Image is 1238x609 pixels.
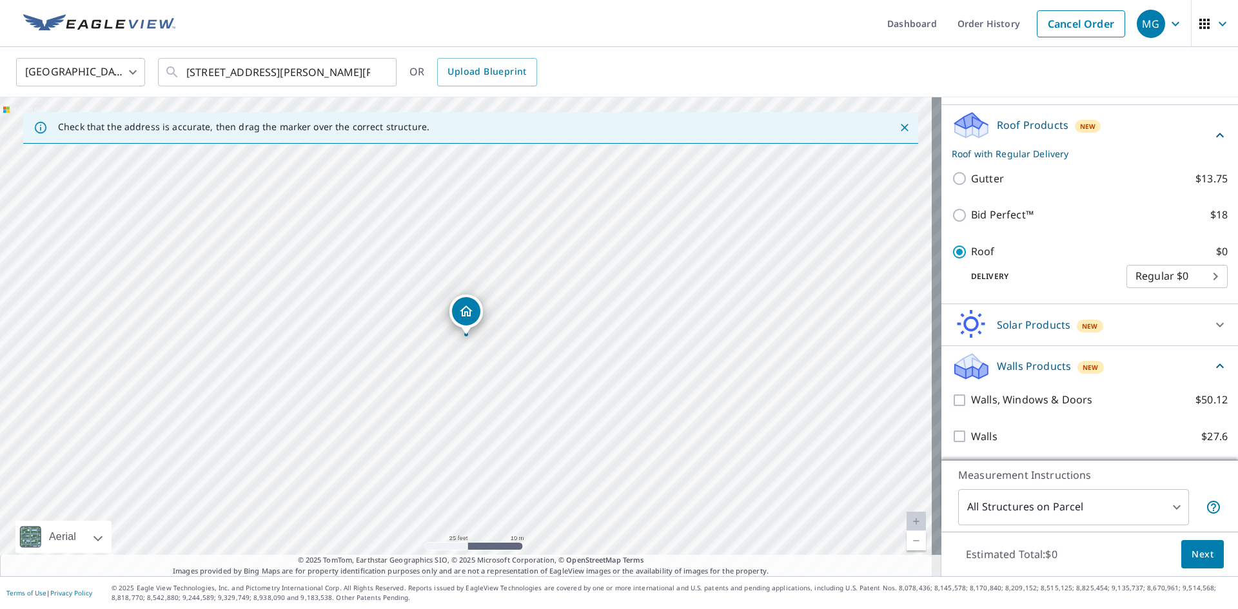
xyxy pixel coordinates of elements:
[437,58,536,86] a: Upload Blueprint
[1126,258,1228,295] div: Regular $0
[112,583,1232,603] p: © 2025 Eagle View Technologies, Inc. and Pictometry International Corp. All Rights Reserved. Repo...
[58,121,429,133] p: Check that the address is accurate, then drag the marker over the correct structure.
[45,521,80,553] div: Aerial
[997,117,1068,133] p: Roof Products
[997,358,1071,374] p: Walls Products
[997,317,1070,333] p: Solar Products
[1080,121,1096,131] span: New
[971,207,1034,223] p: Bid Perfect™
[449,295,483,334] div: Dropped pin, building 1, Residential property, 11200 Saint Clement Ln Saint Ann, MO 63074
[23,14,175,34] img: EV Logo
[1216,244,1228,260] p: $0
[409,58,537,86] div: OR
[958,467,1221,483] p: Measurement Instructions
[1201,429,1228,445] p: $27.6
[1192,546,1213,563] span: Next
[971,244,995,260] p: Roof
[1181,540,1224,569] button: Next
[447,64,526,80] span: Upload Blueprint
[50,588,92,597] a: Privacy Policy
[6,589,92,597] p: |
[15,521,112,553] div: Aerial
[298,555,644,566] span: © 2025 TomTom, Earthstar Geographics SIO, © 2025 Microsoft Corporation, ©
[566,555,620,565] a: OpenStreetMap
[958,489,1189,525] div: All Structures on Parcel
[1137,10,1165,38] div: MG
[1037,10,1125,37] a: Cancel Order
[956,540,1068,568] p: Estimated Total: $0
[971,429,997,445] p: Walls
[896,119,913,136] button: Close
[971,392,1092,408] p: Walls, Windows & Doors
[186,54,370,90] input: Search by address or latitude-longitude
[952,147,1212,160] p: Roof with Regular Delivery
[971,171,1004,187] p: Gutter
[907,512,926,531] a: Current Level 20, Zoom In Disabled
[1195,171,1228,187] p: $13.75
[1206,499,1221,515] span: Your report will include each building or structure inside the parcel boundary. In some cases, du...
[952,110,1228,160] div: Roof ProductsNewRoof with Regular Delivery
[1082,321,1098,331] span: New
[1195,392,1228,408] p: $50.12
[952,309,1228,340] div: Solar ProductsNew
[952,351,1228,382] div: Walls ProductsNew
[1083,362,1099,372] span: New
[16,54,145,90] div: [GEOGRAPHIC_DATA]
[1210,207,1228,223] p: $18
[6,588,46,597] a: Terms of Use
[623,555,644,565] a: Terms
[907,531,926,550] a: Current Level 20, Zoom Out
[952,271,1126,282] p: Delivery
